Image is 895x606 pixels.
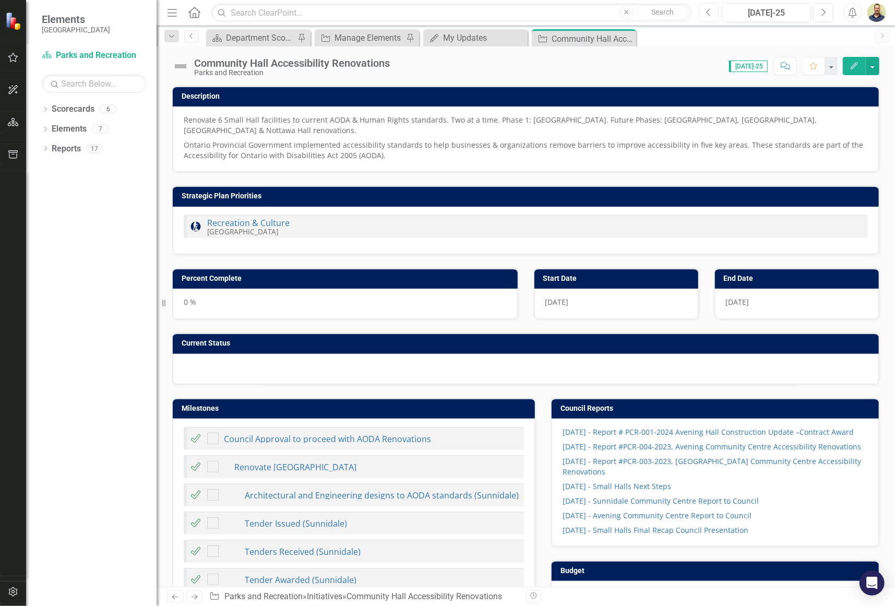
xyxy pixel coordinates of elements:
[307,591,342,601] a: Initiatives
[637,5,689,20] button: Search
[560,567,874,575] h3: Budget
[189,545,202,557] img: Complete
[189,489,202,501] img: Complete
[194,57,390,69] div: Community Hall Accessibility Renovations
[182,405,530,412] h3: Milestones
[189,573,202,586] img: Complete
[173,289,518,319] div: 0 %
[92,125,109,134] div: 7
[189,220,202,233] img: Recreation & Culture
[226,31,295,44] div: Department Scorecard: Parks and Recreation
[347,591,502,601] div: Community Hall Accessibility Renovations
[207,227,278,236] small: [GEOGRAPHIC_DATA]
[182,92,874,100] h3: Description
[224,433,431,445] a: Council Approval to proceed with AODA Renovations
[563,481,671,491] a: [DATE] - Small Halls Next Steps
[729,61,768,72] span: [DATE]-25
[52,123,87,135] a: Elements
[52,143,81,155] a: Reports
[209,591,518,603] div: » »
[724,275,874,282] h3: End Date
[563,525,748,535] a: [DATE] - Small Halls Final Recap Council Presentation
[209,31,295,44] a: Department Scorecard: Parks and Recreation
[545,297,569,307] span: [DATE]
[245,546,361,557] a: Tenders Received (Sunnidale)
[5,11,23,30] img: ClearPoint Strategy
[182,339,874,347] h3: Current Status
[224,591,303,601] a: Parks and Recreation
[335,31,403,44] div: Manage Elements
[211,4,691,22] input: Search ClearPoint...
[189,432,202,445] img: Complete
[443,31,525,44] div: My Updates
[42,75,146,93] input: Search Below...
[184,138,868,161] p: Ontario Provincial Government implemented accessibility standards to help businesses & organizati...
[317,31,403,44] a: Manage Elements
[100,105,116,114] div: 6
[722,3,812,22] button: [DATE]-25
[563,427,854,437] a: [DATE] - Report # PCR-001-2024 Avening Hall Construction Update –Contract Award
[563,442,861,451] a: [DATE] - Report #PCR-004-2023, Avening Community Centre Accessibility Renovations
[42,13,110,26] span: Elements
[207,217,290,229] a: Recreation & Culture
[725,7,808,19] div: [DATE]-25
[52,103,94,115] a: Scorecards
[426,31,525,44] a: My Updates
[245,574,356,586] a: Tender Awarded (Sunnidale)
[560,405,874,412] h3: Council Reports
[184,115,868,138] p: Renovate 6 Small Hall facilities to current AODA & Human Rights standards. Two at a time. Phase 1...
[42,50,146,62] a: Parks and Recreation
[189,460,202,473] img: Complete
[651,8,674,16] span: Search
[543,275,693,282] h3: Start Date
[563,456,861,477] a: [DATE] - Report #PCR-003-2023, [GEOGRAPHIC_DATA] Community Centre Accessibility Renovations
[182,275,512,282] h3: Percent Complete
[245,518,347,529] a: Tender Issued (Sunnidale)
[234,461,356,473] a: Renovate [GEOGRAPHIC_DATA]
[42,26,110,34] small: [GEOGRAPHIC_DATA]
[860,571,885,596] div: Open Intercom Messenger
[189,517,202,529] img: Complete
[867,3,886,22] img: Terry Vachon
[86,144,103,153] div: 17
[194,69,390,77] div: Parks and Recreation
[563,496,759,506] a: [DATE] - Sunnidale Community Centre Report to Council
[172,58,189,75] img: Not Defined
[552,32,634,45] div: Community Hall Accessibility Renovations
[563,510,751,520] a: [DATE] - Avening Community Centre Report to Council
[182,192,874,200] h3: Strategic Plan Priorities
[245,490,519,501] a: Architectural and Engineering designs to AODA standards (Sunnidale)
[726,297,749,307] span: [DATE]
